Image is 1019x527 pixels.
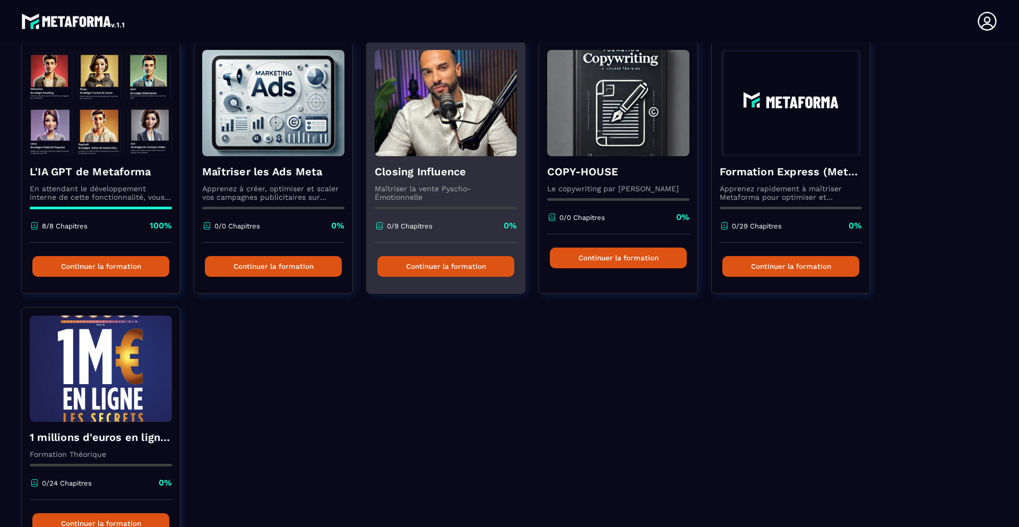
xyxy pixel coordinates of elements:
h4: 1 millions d'euros en ligne les secrets [30,430,172,445]
img: formation-background [30,50,172,156]
p: 8/8 Chapitres [42,222,88,230]
h4: L'IA GPT de Metaforma [30,164,172,179]
img: logo [21,11,126,32]
p: Formation Théorique [30,450,172,458]
img: formation-background [375,50,517,156]
p: 0% [331,220,344,232]
h4: Formation Express (Metaforma) [720,164,862,179]
p: 100% [150,220,172,232]
button: Continuer la formation [32,256,169,277]
p: En attendant le développement interne de cette fonctionnalité, vous pouvez déjà l’utiliser avec C... [30,184,172,201]
p: 0% [676,211,689,223]
a: formation-backgroundL'IA GPT de MetaformaEn attendant le développement interne de cette fonctionn... [21,41,194,307]
p: Apprenez rapidement à maîtriser Metaforma pour optimiser et automatiser votre business. 🚀 [720,184,862,201]
img: formation-background [547,50,689,156]
p: 0/29 Chapitres [732,222,782,230]
button: Continuer la formation [550,248,687,268]
p: 0/0 Chapitres [214,222,260,230]
a: formation-backgroundClosing InfluenceMaîtriser la vente Pyscho-Émotionnelle0/9 Chapitres0%Continu... [366,41,539,307]
img: formation-background [30,316,172,422]
img: formation-background [202,50,344,156]
a: formation-backgroundFormation Express (Metaforma)Apprenez rapidement à maîtriser Metaforma pour o... [711,41,884,307]
p: 0/9 Chapitres [387,222,433,230]
h4: Maîtriser les Ads Meta [202,164,344,179]
p: Maîtriser la vente Pyscho-Émotionnelle [375,184,517,201]
p: 0/0 Chapitres [559,214,605,222]
p: Le copywriting par [PERSON_NAME] [547,184,689,193]
h4: COPY-HOUSE [547,164,689,179]
h4: Closing Influence [375,164,517,179]
img: formation-background [720,50,862,156]
p: 0% [849,220,862,232]
p: 0% [504,220,517,232]
a: formation-backgroundCOPY-HOUSELe copywriting par [PERSON_NAME]0/0 Chapitres0%Continuer la formation [539,41,711,307]
button: Continuer la formation [722,256,859,277]
p: 0% [159,477,172,489]
button: Continuer la formation [205,256,342,277]
p: 0/24 Chapitres [42,479,92,487]
p: Apprenez à créer, optimiser et scaler vos campagnes publicitaires sur Facebook et Instagram. [202,184,344,201]
a: formation-backgroundMaîtriser les Ads MetaApprenez à créer, optimiser et scaler vos campagnes pub... [194,41,366,307]
button: Continuer la formation [377,256,514,277]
